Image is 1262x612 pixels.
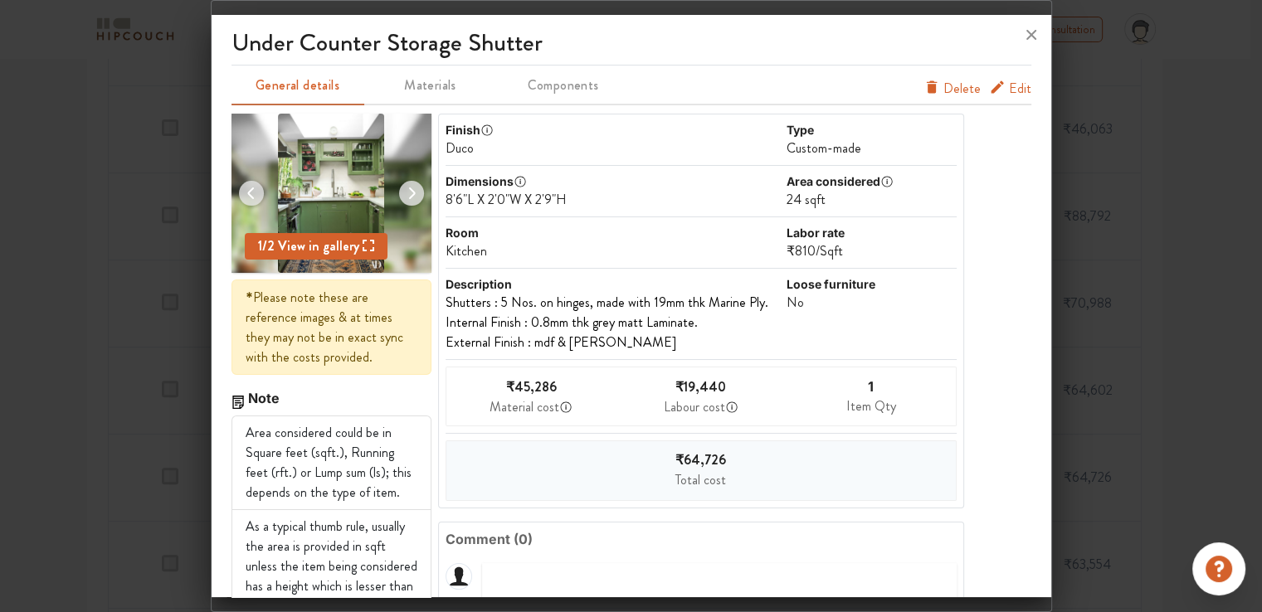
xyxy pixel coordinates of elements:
[787,190,802,209] span: 24
[1009,79,1031,99] span: Edit
[805,190,826,209] span: SQFT
[446,224,783,241] div: Room
[275,236,374,255] span: View in gallery
[446,293,783,313] li: Shutters : 5 Nos. on hinges, made with 19mm thk Marine Ply.
[446,313,783,333] li: Internal Finish : 0.8mm thk grey matt Laminate.
[675,377,726,396] span: ₹19,440
[499,74,628,97] span: Components
[248,390,280,406] span: Note
[231,66,1031,105] div: furniture info tabs
[231,415,431,510] li: Area considered could be in Square feet (sqft.), Running feet (rft.) or Lump sum (ls); this depen...
[923,79,981,99] button: Delete
[787,241,816,260] span: ₹810
[943,79,981,99] span: Delete
[490,397,559,417] div: Material cost
[787,138,957,158] div: Custom-made
[989,79,1031,99] button: Edit
[278,114,384,273] img: 0
[846,396,896,416] div: Item Qty
[446,121,480,138] div: Finish
[446,241,783,261] div: Kitchen
[231,173,271,213] img: arrow left
[446,333,783,352] li: External Finish : mdf & [PERSON_NAME]
[664,397,725,417] div: Labour cost
[446,138,783,158] div: Duco
[868,376,874,396] div: 1
[366,74,495,97] span: Materials
[787,172,880,190] div: Area considered
[787,224,957,241] div: Labor rate
[446,190,783,210] div: 8'6"L X 2'0"W X 2'9"H
[816,241,843,260] span: / Sqft
[675,470,726,490] div: Total cost
[787,121,957,138] div: Type
[446,275,783,293] div: Description
[787,275,957,293] div: Loose furniture
[787,293,957,313] div: No
[246,288,403,367] span: Please note these are reference images & at times they may not be in exact sync with the costs pr...
[446,531,533,547] span: Comment ( 0 )
[505,377,556,396] span: ₹45,286
[446,172,514,190] div: Dimensions
[392,173,431,213] img: arrow left
[258,236,275,255] span: 1 / 2
[233,74,363,97] span: General details
[675,450,726,469] span: ₹64,726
